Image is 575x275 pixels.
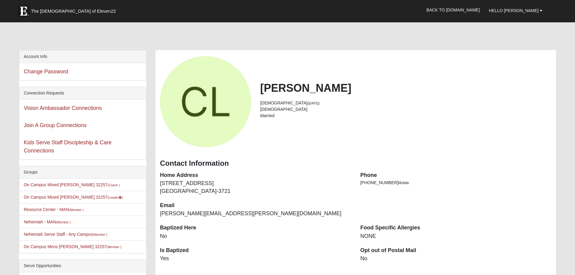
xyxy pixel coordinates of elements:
dt: Is Baptized [160,247,351,254]
li: [PHONE_NUMBER] [360,180,552,186]
dt: Baptized Here [160,224,351,232]
a: View Fullsize Photo [160,56,251,147]
small: ([DATE]) [308,101,320,105]
div: Account Info [19,50,146,63]
li: [DEMOGRAPHIC_DATA] [260,100,551,106]
dt: Home Address [160,171,351,179]
small: (Member ) [93,233,107,236]
small: (Leader ) [107,196,123,199]
span: Mobile [398,181,409,185]
dt: Phone [360,171,552,179]
a: Change Password [24,69,68,75]
div: Groups [19,166,146,179]
a: Vision Ambassador Connections [24,105,102,111]
small: (Member ) [56,220,71,224]
h2: [PERSON_NAME] [260,82,551,94]
div: Serve Opportunities [19,260,146,272]
dd: No [160,232,351,240]
a: Resource Center - MAN(Member ) [24,207,84,212]
dd: No [360,255,552,263]
h3: Contact Information [160,159,551,168]
a: Nehemiah Serve Staff - Any Campus(Member ) [24,232,107,237]
li: [DEMOGRAPHIC_DATA] [260,106,551,113]
dt: Email [160,202,351,209]
dt: Food Specific Allergies [360,224,552,232]
small: (Coach ) [107,183,120,187]
li: Married [260,113,551,119]
img: Eleven22 logo [18,5,30,17]
a: Nehemiah - MAN(Member ) [24,219,71,224]
dd: NONE [360,232,552,240]
span: Hello [PERSON_NAME] [489,8,539,13]
dt: Opt out of Postal Mail [360,247,552,254]
small: (Member ) [107,245,121,249]
a: Join A Group Connections [24,122,87,128]
a: On Campus Mixed [PERSON_NAME] 32257(Coach ) [24,182,120,187]
a: Hello [PERSON_NAME] [484,3,547,18]
a: On Campus Mixed [PERSON_NAME] 32257(Leader) [24,195,123,200]
span: The [DEMOGRAPHIC_DATA] of Eleven22 [31,8,116,14]
dd: Yes [160,255,351,263]
small: (Member ) [69,208,83,212]
a: Back to [DOMAIN_NAME] [422,2,484,18]
dd: [STREET_ADDRESS] [GEOGRAPHIC_DATA]-3721 [160,180,351,195]
a: The [DEMOGRAPHIC_DATA] of Eleven22 [14,2,135,17]
dd: [PERSON_NAME][EMAIL_ADDRESS][PERSON_NAME][DOMAIN_NAME] [160,210,351,218]
div: Connection Requests [19,87,146,100]
a: Kids Serve Staff Discipleship & Care Connections [24,139,112,154]
a: On Campus Mens [PERSON_NAME] 32257(Member ) [24,244,121,249]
